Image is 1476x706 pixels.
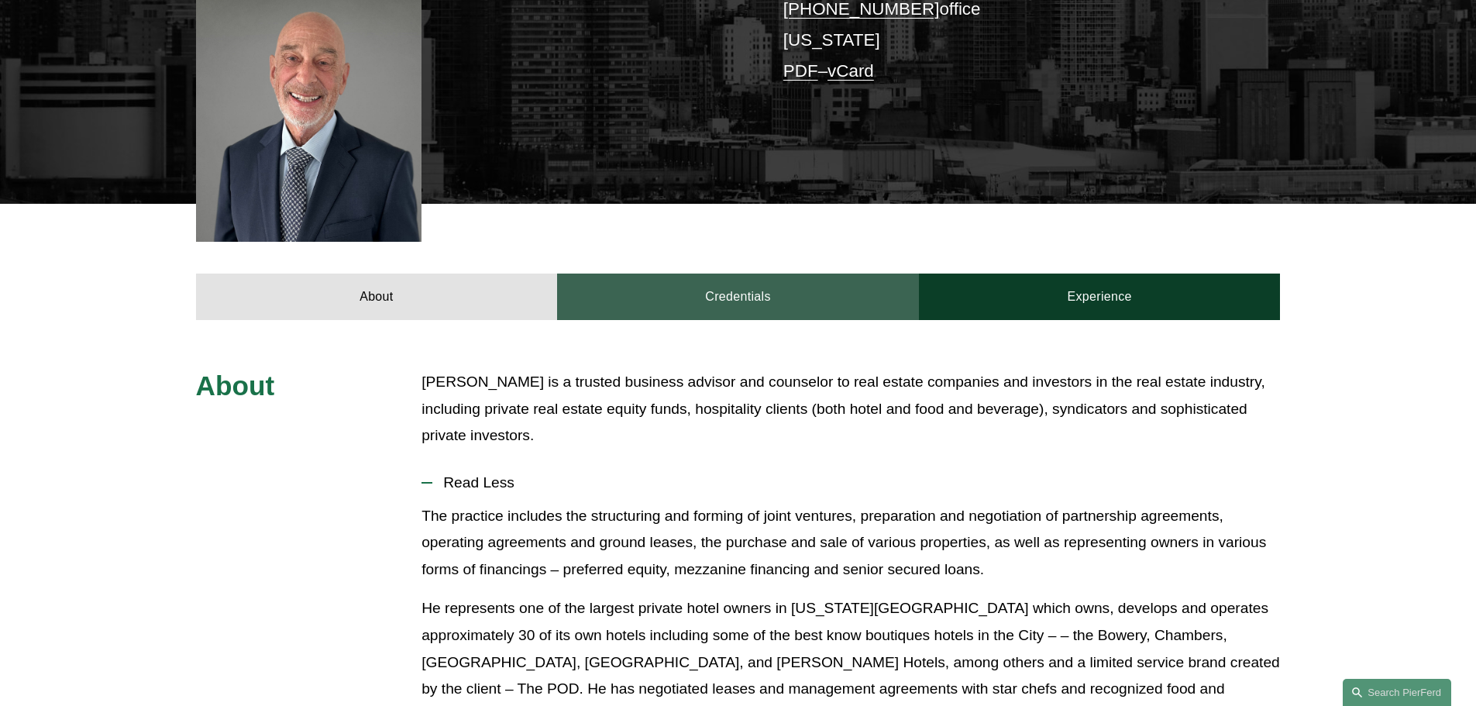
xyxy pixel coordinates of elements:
button: Read Less [421,463,1280,503]
a: vCard [827,61,874,81]
span: Read Less [432,474,1280,491]
a: About [196,274,558,320]
p: [PERSON_NAME] is a trusted business advisor and counselor to real estate companies and investors ... [421,369,1280,449]
a: Experience [919,274,1281,320]
a: PDF [783,61,818,81]
span: About [196,370,275,401]
a: Search this site [1343,679,1451,706]
a: Credentials [557,274,919,320]
p: The practice includes the structuring and forming of joint ventures, preparation and negotiation ... [421,503,1280,584]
